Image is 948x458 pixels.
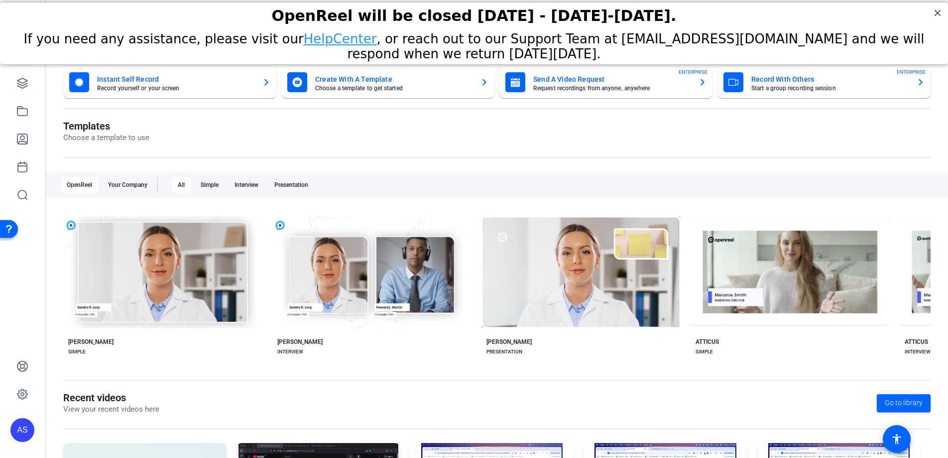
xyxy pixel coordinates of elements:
[268,177,314,193] div: Presentation
[97,73,254,85] mat-card-title: Instant Self Record
[897,68,926,76] span: ENTERPRISE
[68,348,86,356] div: SIMPLE
[304,29,377,44] a: HelpCenter
[486,338,532,346] div: [PERSON_NAME]
[905,348,931,356] div: INTERVIEW
[63,120,149,132] h1: Templates
[195,177,225,193] div: Simple
[24,29,925,59] span: If you need any assistance, please visit our , or reach out to our Support Team at [EMAIL_ADDRESS...
[315,85,473,91] mat-card-subtitle: Choose a template to get started
[10,418,34,442] div: AS
[277,338,323,346] div: [PERSON_NAME]
[281,66,494,98] button: Create With A TemplateChoose a template to get started
[61,177,98,193] div: OpenReel
[97,85,254,91] mat-card-subtitle: Record yourself or your screen
[533,85,691,91] mat-card-subtitle: Request recordings from anyone, anywhere
[751,85,909,91] mat-card-subtitle: Start a group recording session
[885,398,923,408] span: Go to library
[499,66,712,98] button: Send A Video RequestRequest recordings from anyone, anywhereENTERPRISE
[277,348,303,356] div: INTERVIEW
[68,338,114,346] div: [PERSON_NAME]
[63,66,276,98] button: Instant Self RecordRecord yourself or your screen
[905,338,928,346] div: ATTICUS
[877,394,931,412] a: Go to library
[696,338,719,346] div: ATTICUS
[891,433,903,445] mat-icon: accessibility
[12,4,936,22] div: OpenReel will be closed [DATE] - [DATE]-[DATE].
[63,132,149,144] p: Choose a template to use
[751,73,909,85] mat-card-title: Record With Others
[486,348,522,356] div: PRESENTATION
[63,392,159,404] h1: Recent videos
[717,66,931,98] button: Record With OthersStart a group recording sessionENTERPRISE
[63,404,159,415] p: View your recent videos here
[172,177,191,193] div: All
[229,177,264,193] div: Interview
[533,73,691,85] mat-card-title: Send A Video Request
[679,68,708,76] span: ENTERPRISE
[696,348,713,356] div: SIMPLE
[102,177,153,193] div: Your Company
[315,73,473,85] mat-card-title: Create With A Template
